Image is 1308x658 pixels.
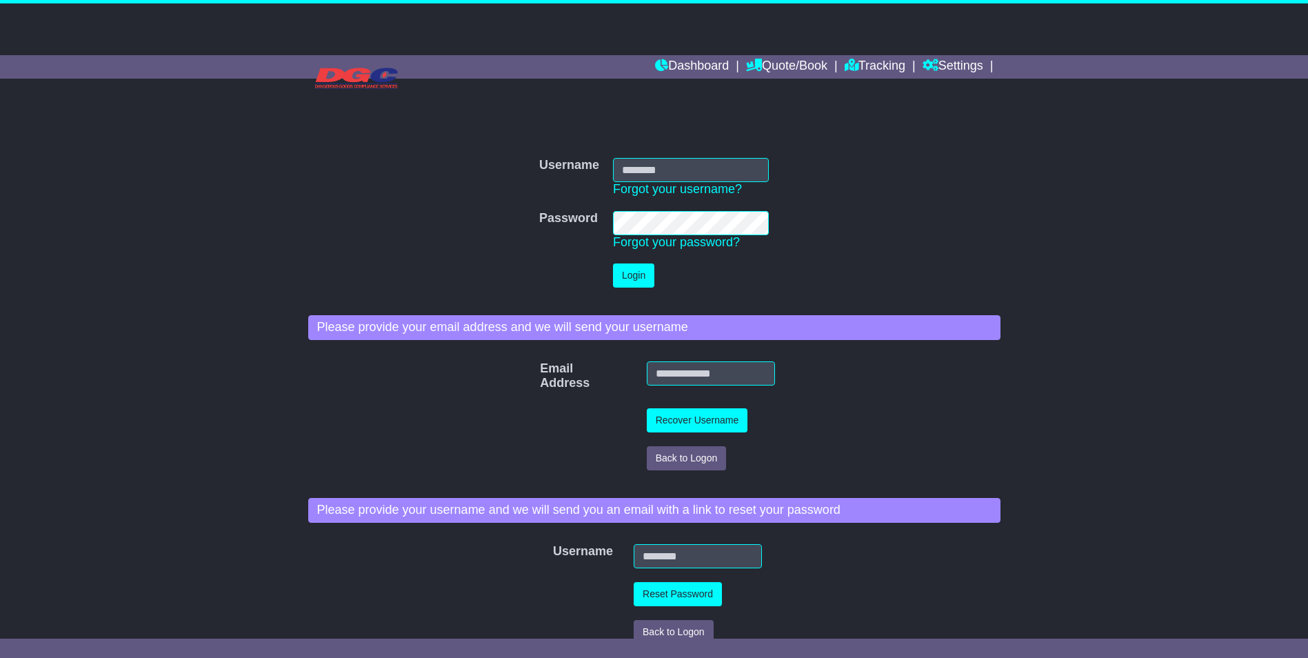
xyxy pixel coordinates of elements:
[613,263,654,288] button: Login
[539,158,599,173] label: Username
[845,55,905,79] a: Tracking
[655,55,729,79] a: Dashboard
[647,446,727,470] button: Back to Logon
[613,235,740,249] a: Forgot your password?
[308,498,1000,523] div: Please provide your username and we will send you an email with a link to reset your password
[533,361,558,391] label: Email Address
[308,315,1000,340] div: Please provide your email address and we will send your username
[539,211,598,226] label: Password
[647,408,748,432] button: Recover Username
[613,182,742,196] a: Forgot your username?
[634,620,714,644] button: Back to Logon
[546,544,565,559] label: Username
[634,582,722,606] button: Reset Password
[746,55,827,79] a: Quote/Book
[923,55,983,79] a: Settings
